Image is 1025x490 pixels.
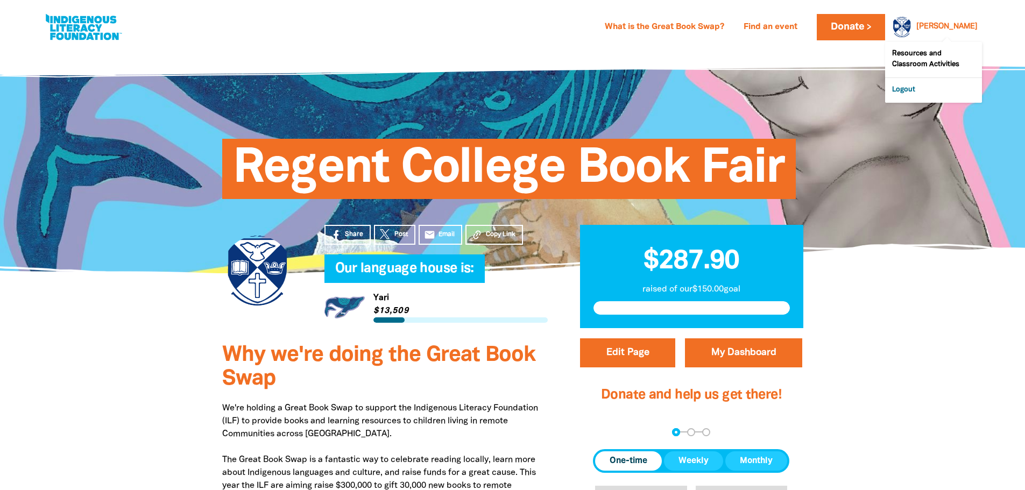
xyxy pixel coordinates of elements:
i: email [424,229,435,240]
a: [PERSON_NAME] [916,23,978,31]
a: What is the Great Book Swap? [598,19,731,36]
span: Donate and help us get there! [601,389,782,401]
span: Share [345,230,363,239]
button: Navigate to step 3 of 3 to enter your payment details [702,428,710,436]
a: Resources and Classroom Activities [885,42,982,77]
a: Post [374,225,415,245]
span: $287.90 [644,249,739,274]
div: Donation frequency [593,449,789,473]
button: Copy Link [465,225,523,245]
button: Weekly [664,451,723,471]
button: Monthly [725,451,787,471]
a: Find an event [737,19,804,36]
h6: My Team [324,272,548,279]
span: Email [439,230,455,239]
button: Edit Page [580,338,675,367]
span: Our language house is: [335,262,474,283]
button: Navigate to step 2 of 3 to enter your details [687,428,695,436]
a: Share [324,225,371,245]
a: Donate [817,14,885,40]
span: Monthly [740,455,773,467]
span: Post [394,230,408,239]
button: Navigate to step 1 of 3 to enter your donation amount [672,428,680,436]
a: Logout [885,78,982,103]
a: My Dashboard [685,338,802,367]
span: Regent College Book Fair [233,147,785,199]
p: raised of our $150.00 goal [593,283,790,296]
a: emailEmail [419,225,463,245]
button: One-time [595,451,662,471]
span: One-time [610,455,647,467]
span: Why we're doing the Great Book Swap [222,345,535,389]
span: Weekly [678,455,709,467]
span: Copy Link [486,230,515,239]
